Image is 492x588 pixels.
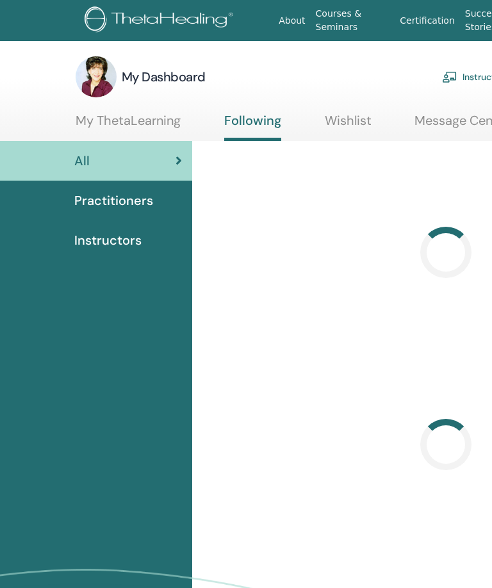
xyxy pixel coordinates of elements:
img: default.jpg [76,56,117,97]
a: My ThetaLearning [76,113,181,138]
img: chalkboard-teacher.svg [442,71,457,83]
span: Instructors [74,231,142,250]
a: Courses & Seminars [311,2,395,39]
h3: My Dashboard [122,68,206,86]
span: All [74,151,90,170]
span: Practitioners [74,191,153,210]
a: Certification [395,9,459,33]
a: About [274,9,310,33]
a: Wishlist [325,113,372,138]
a: Following [224,113,281,141]
img: logo.png [85,6,238,35]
